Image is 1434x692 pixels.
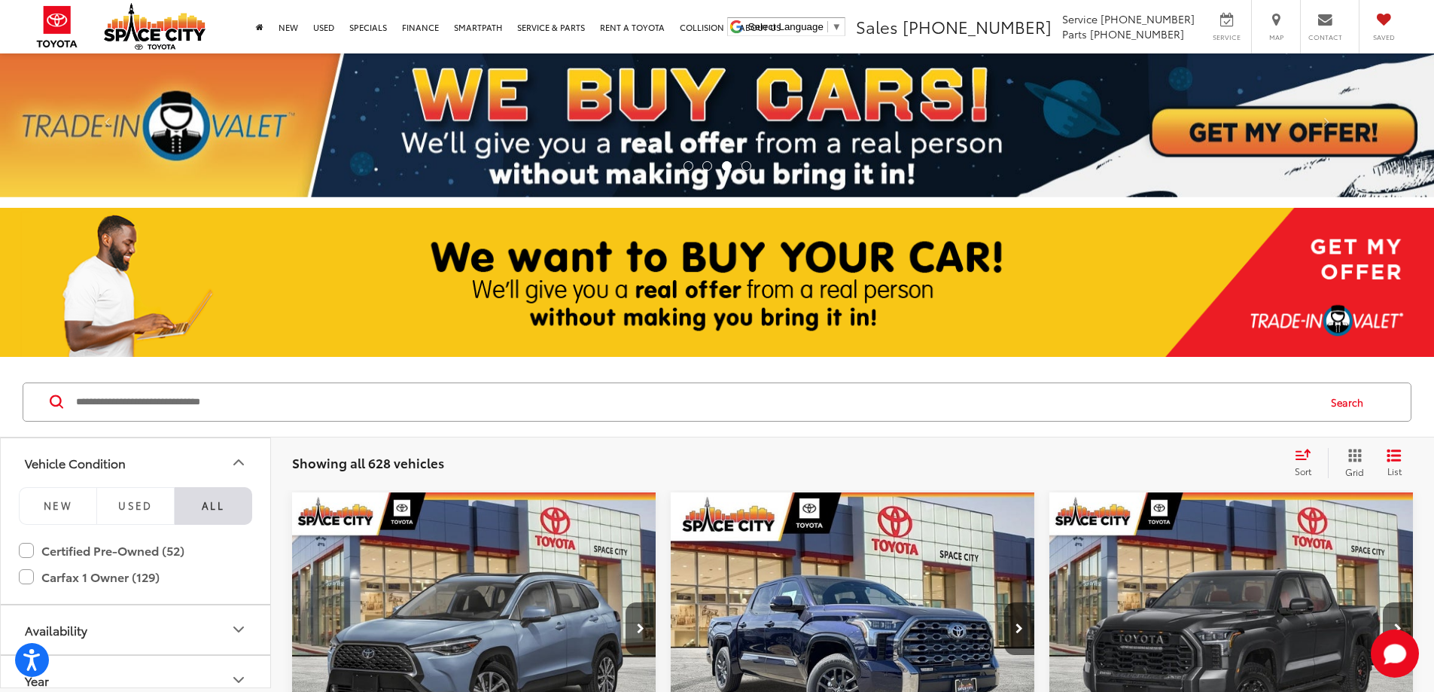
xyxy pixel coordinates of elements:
[104,3,206,50] img: Space City Toyota
[748,21,824,32] span: Select Language
[1295,465,1311,477] span: Sort
[25,673,49,687] div: Year
[1308,32,1342,42] span: Contact
[1371,630,1419,678] button: Toggle Chat Window
[25,456,126,470] div: Vehicle Condition
[1004,602,1034,655] button: Next image
[19,538,252,564] label: Certified Pre-Owned (52)
[1375,448,1413,478] button: List View
[748,21,842,32] a: Select Language​
[1210,32,1244,42] span: Service
[1371,630,1419,678] svg: Start Chat
[118,498,153,512] span: Used
[1345,465,1364,478] span: Grid
[1,605,272,654] button: AvailabilityAvailability
[230,453,248,471] div: Vehicle Condition
[75,384,1317,420] input: Search by Make, Model, or Keyword
[1062,26,1087,41] span: Parts
[44,498,72,512] span: NEW
[903,14,1052,38] span: [PHONE_NUMBER]
[230,671,248,689] div: Year
[1387,465,1402,477] span: List
[827,21,828,32] span: ​
[1328,448,1375,478] button: Grid View
[626,602,656,655] button: Next image
[1317,383,1385,421] button: Search
[1,438,272,487] button: Vehicle ConditionVehicle Condition
[1259,32,1292,42] span: Map
[1090,26,1184,41] span: [PHONE_NUMBER]
[1062,11,1098,26] span: Service
[856,14,898,38] span: Sales
[1287,448,1328,478] button: Select sort value
[25,623,87,637] div: Availability
[1367,32,1400,42] span: Saved
[19,564,252,590] label: Carfax 1 Owner (129)
[1383,602,1413,655] button: Next image
[832,21,842,32] span: ▼
[230,620,248,639] div: Availability
[292,453,444,471] span: Showing all 628 vehicles
[1101,11,1195,26] span: [PHONE_NUMBER]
